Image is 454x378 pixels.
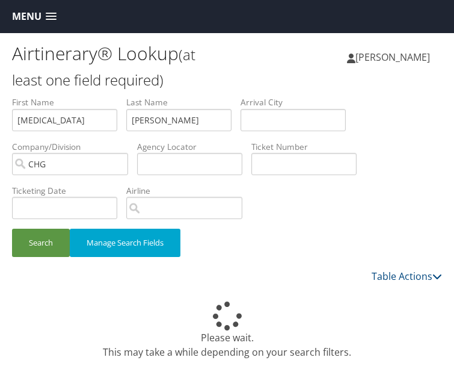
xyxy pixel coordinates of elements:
[6,7,63,26] a: Menu
[70,229,180,257] button: Manage Search Fields
[355,51,430,64] span: [PERSON_NAME]
[126,96,241,108] label: Last Name
[251,141,366,153] label: Ticket Number
[12,302,442,359] div: Please wait. This may take a while depending on your search filters.
[12,11,41,22] span: Menu
[12,229,70,257] button: Search
[126,185,251,197] label: Airline
[372,270,442,283] a: Table Actions
[12,96,126,108] label: First Name
[241,96,355,108] label: Arrival City
[12,141,137,153] label: Company/Division
[12,41,227,91] h1: Airtinerary® Lookup
[347,39,442,75] a: [PERSON_NAME]
[137,141,251,153] label: Agency Locator
[12,185,126,197] label: Ticketing Date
